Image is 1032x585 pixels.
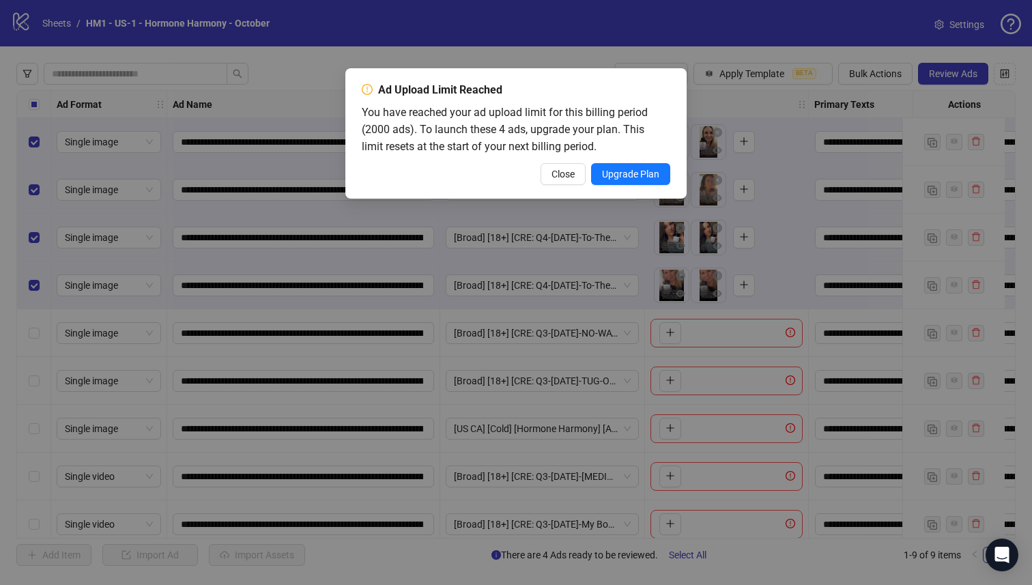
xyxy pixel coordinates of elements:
[362,106,648,153] span: You have reached your ad upload limit for this billing period (2000 ads). To launch these 4 ads, ...
[986,539,1018,571] div: Open Intercom Messenger
[541,163,586,185] button: Close
[362,84,373,95] span: exclamation-circle
[551,169,575,180] span: Close
[591,163,670,185] button: Upgrade Plan
[602,169,659,180] span: Upgrade Plan
[378,82,502,98] div: Ad Upload Limit Reached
